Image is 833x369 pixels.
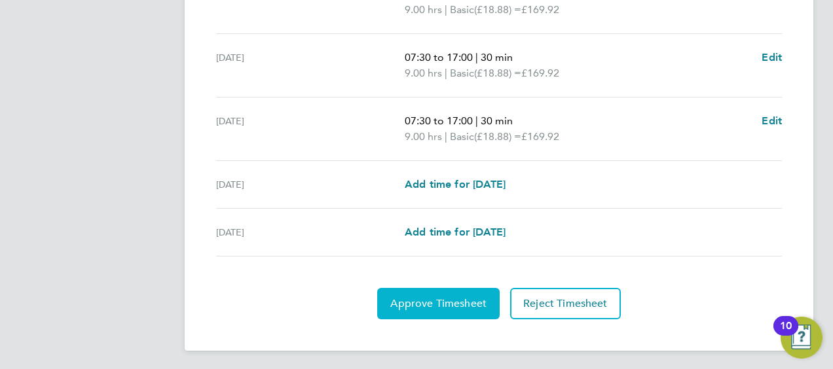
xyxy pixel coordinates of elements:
[521,130,559,143] span: £169.92
[450,65,474,81] span: Basic
[762,114,782,127] span: Edit
[405,224,506,240] a: Add time for [DATE]
[474,67,521,79] span: (£18.88) =
[510,288,621,319] button: Reject Timesheet
[781,317,823,359] button: Open Resource Center, 10 new notifications
[405,51,473,63] span: 07:30 to 17:00
[450,129,474,145] span: Basic
[475,114,478,127] span: |
[481,114,513,127] span: 30 min
[216,50,405,81] div: [DATE]
[405,226,506,238] span: Add time for [DATE]
[405,67,442,79] span: 9.00 hrs
[521,3,559,16] span: £169.92
[762,113,782,129] a: Edit
[377,288,500,319] button: Approve Timesheet
[475,51,478,63] span: |
[405,130,442,143] span: 9.00 hrs
[216,177,405,192] div: [DATE]
[216,224,405,240] div: [DATE]
[445,67,447,79] span: |
[450,2,474,18] span: Basic
[445,3,447,16] span: |
[405,114,473,127] span: 07:30 to 17:00
[405,178,506,190] span: Add time for [DATE]
[445,130,447,143] span: |
[762,50,782,65] a: Edit
[474,3,521,16] span: (£18.88) =
[216,113,405,145] div: [DATE]
[523,297,608,310] span: Reject Timesheet
[762,51,782,63] span: Edit
[481,51,513,63] span: 30 min
[474,130,521,143] span: (£18.88) =
[521,67,559,79] span: £169.92
[405,177,506,192] a: Add time for [DATE]
[405,3,442,16] span: 9.00 hrs
[390,297,487,310] span: Approve Timesheet
[780,326,792,343] div: 10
